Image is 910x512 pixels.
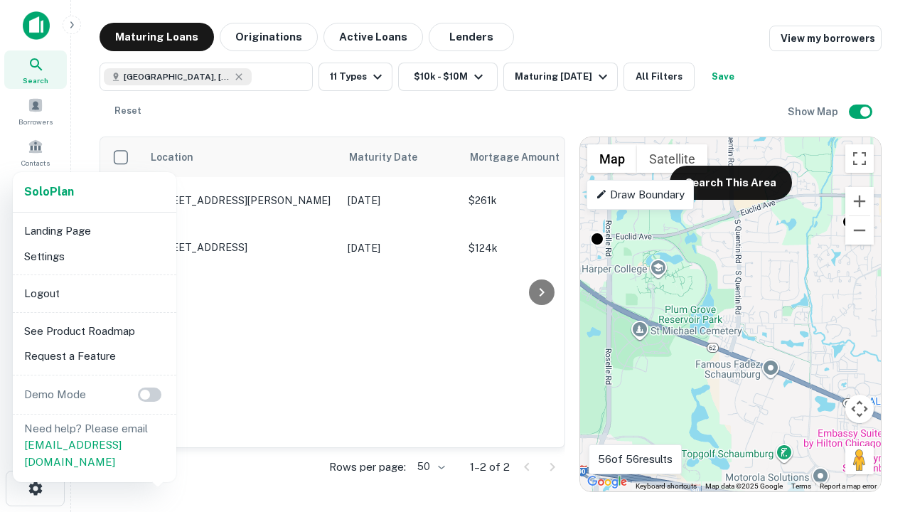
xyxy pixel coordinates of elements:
[839,398,910,466] iframe: Chat Widget
[18,218,171,244] li: Landing Page
[18,244,171,270] li: Settings
[24,439,122,468] a: [EMAIL_ADDRESS][DOMAIN_NAME]
[24,420,165,471] p: Need help? Please email
[18,343,171,369] li: Request a Feature
[18,281,171,306] li: Logout
[18,319,171,344] li: See Product Roadmap
[24,185,74,198] strong: Solo Plan
[18,386,92,403] p: Demo Mode
[24,183,74,201] a: SoloPlan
